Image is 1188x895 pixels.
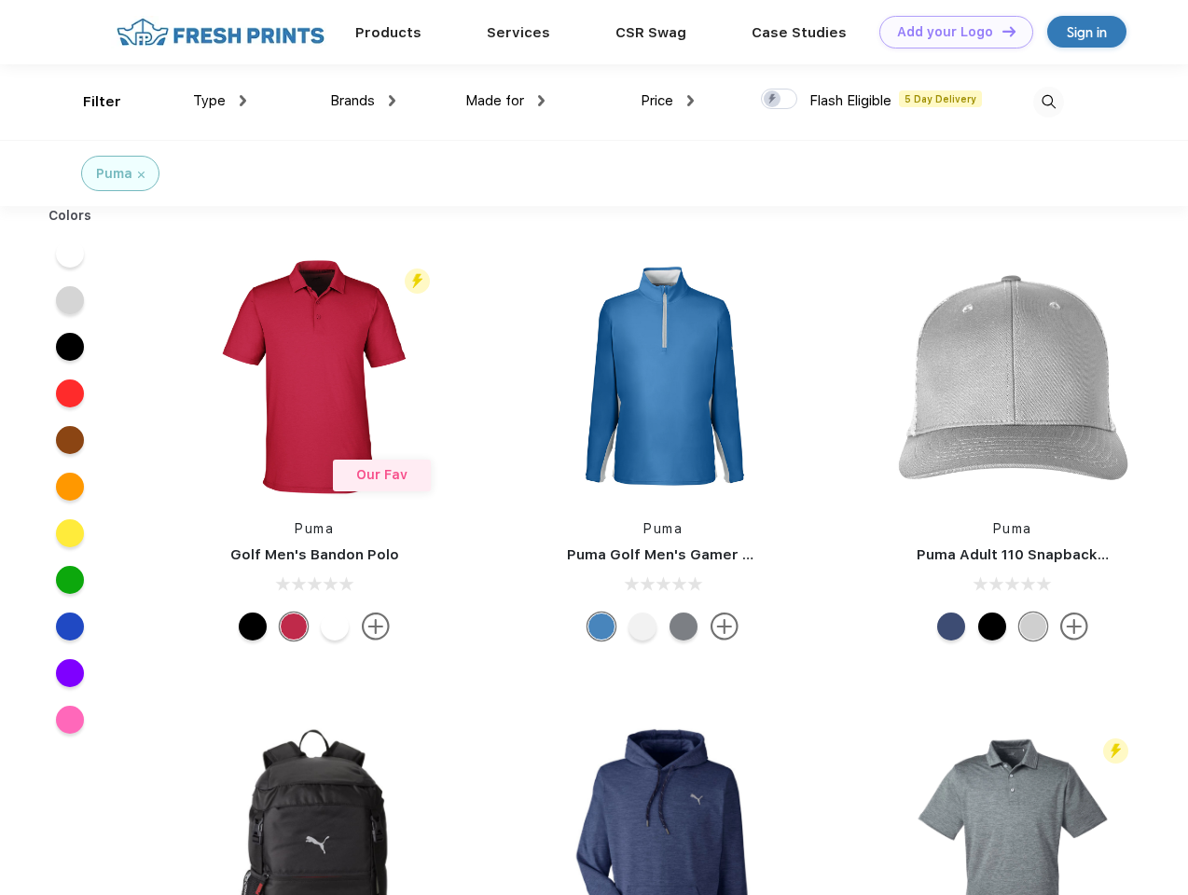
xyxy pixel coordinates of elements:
a: Products [355,24,421,41]
a: Sign in [1047,16,1126,48]
div: Quarry Brt Whit [1019,613,1047,640]
div: Peacoat Qut Shd [937,613,965,640]
div: Bright Cobalt [587,613,615,640]
span: Type [193,92,226,109]
img: fo%20logo%202.webp [111,16,330,48]
img: desktop_search.svg [1033,87,1064,117]
img: DT [1002,26,1015,36]
img: func=resize&h=266 [539,253,787,501]
span: Flash Eligible [809,92,891,109]
a: Golf Men's Bandon Polo [230,546,399,563]
div: Puma [96,164,132,184]
div: Sign in [1067,21,1107,43]
span: Our Fav [356,467,408,482]
div: Ski Patrol [280,613,308,640]
img: more.svg [711,613,739,640]
span: Price [641,92,673,109]
div: Puma Black [239,613,267,640]
img: func=resize&h=266 [889,253,1137,501]
img: filter_cancel.svg [138,172,145,178]
span: 5 Day Delivery [899,90,982,107]
a: CSR Swag [615,24,686,41]
img: dropdown.png [389,95,395,106]
img: dropdown.png [240,95,246,106]
a: Puma [295,521,334,536]
div: Bright White [321,613,349,640]
span: Made for [465,92,524,109]
div: Colors [35,206,106,226]
img: flash_active_toggle.svg [405,268,430,294]
img: dropdown.png [538,95,545,106]
div: Bright White [629,613,656,640]
div: Quiet Shade [670,613,698,640]
a: Puma [993,521,1032,536]
img: more.svg [362,613,390,640]
span: Brands [330,92,375,109]
a: Puma Golf Men's Gamer Golf Quarter-Zip [567,546,862,563]
a: Services [487,24,550,41]
img: dropdown.png [687,95,694,106]
img: func=resize&h=266 [190,253,438,501]
img: flash_active_toggle.svg [1103,738,1128,764]
img: more.svg [1060,613,1088,640]
div: Filter [83,91,121,113]
div: Add your Logo [897,24,993,40]
div: Pma Blk Pma Blk [978,613,1006,640]
a: Puma [643,521,683,536]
